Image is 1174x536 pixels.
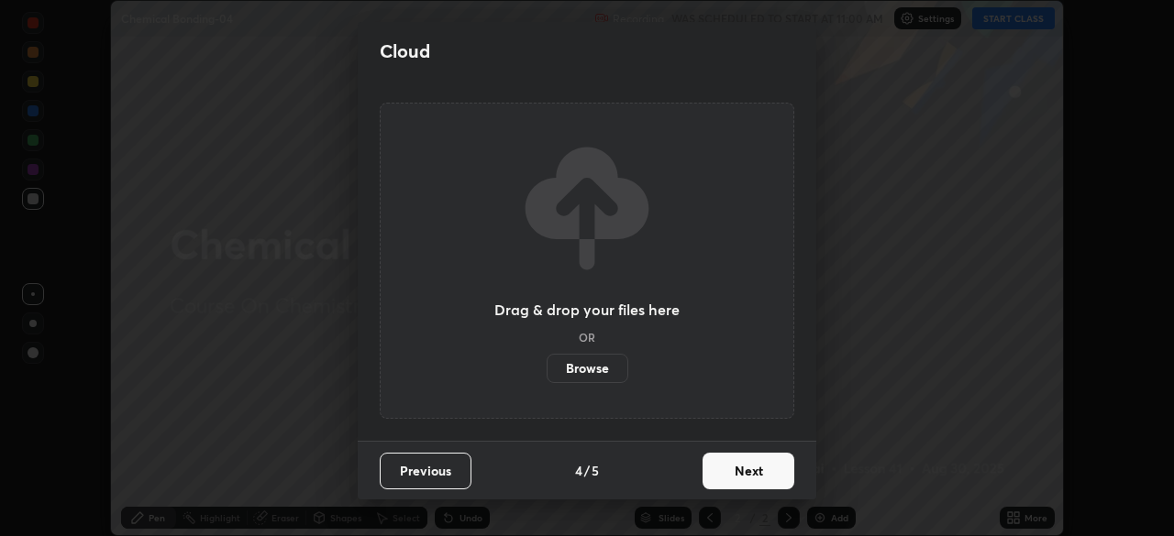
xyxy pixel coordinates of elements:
[575,461,582,480] h4: 4
[703,453,794,489] button: Next
[579,332,595,343] h5: OR
[380,39,430,63] h2: Cloud
[584,461,590,480] h4: /
[592,461,599,480] h4: 5
[380,453,471,489] button: Previous
[494,302,680,317] h3: Drag & drop your files here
